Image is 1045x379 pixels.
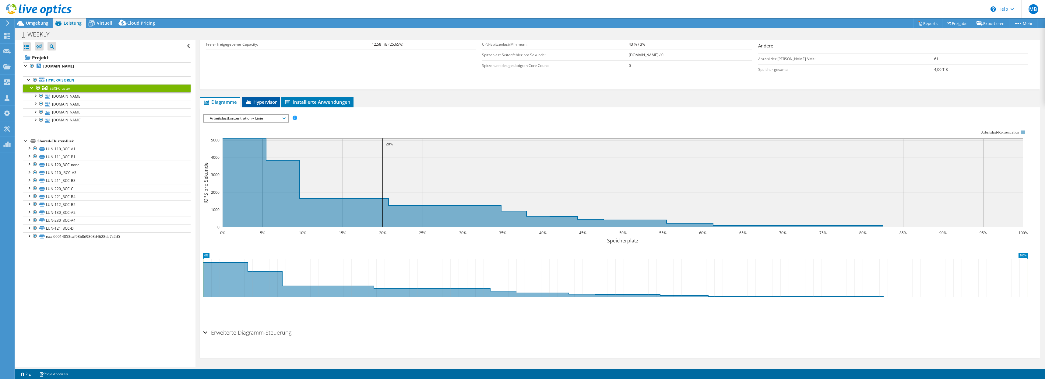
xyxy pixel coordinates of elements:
[220,230,225,235] text: 0%
[23,232,191,240] a: naa.60014053caf98b8d9808d4628da7c2d5
[23,161,191,169] a: LUN-120_BCC-none
[16,370,35,378] a: 2
[1029,4,1038,14] span: MB
[299,230,306,235] text: 10%
[211,190,220,195] text: 2000
[64,20,82,26] span: Leistung
[942,19,972,28] a: Freigabe
[23,153,191,161] a: LUN-111_BCC-B1
[499,230,506,235] text: 35%
[284,99,350,105] span: Installierte Anwendungen
[202,162,209,203] text: IOPS pro Sekunde
[990,6,996,12] svg: \n
[23,62,191,70] a: [DOMAIN_NAME]
[779,230,786,235] text: 70%
[539,230,547,235] text: 40%
[23,108,191,116] a: [DOMAIN_NAME]
[482,60,629,71] td: Spitzenlast des gesättigten Core Count:
[211,172,220,177] text: 3000
[619,230,627,235] text: 50%
[972,19,1009,28] a: Exportieren
[217,224,220,230] text: 0
[23,169,191,177] a: LUN-210_ BCC-A3
[482,50,629,60] td: Spitzenlast-Seitenfehler pro Sekunde:
[758,42,1028,50] h3: Andere
[939,230,947,235] text: 90%
[607,237,639,244] text: Speicherplatz
[245,99,277,105] span: Hypervisor
[819,230,827,235] text: 75%
[934,67,948,72] b: 4,00 TiB
[23,224,191,232] a: LUN-121_BCC-D
[629,63,631,68] b: 0
[739,230,747,235] text: 65%
[211,137,220,143] text: 5000
[23,92,191,100] a: [DOMAIN_NAME]
[23,84,191,92] a: ESXi-Cluster
[980,230,987,235] text: 95%
[758,54,934,64] td: Anzahl der [PERSON_NAME]-VMs:
[699,230,706,235] text: 60%
[37,137,191,145] div: Shared-Cluster-Disk
[23,116,191,124] a: [DOMAIN_NAME]
[1018,230,1028,235] text: 100%
[35,370,72,378] a: Projektnotizen
[579,230,586,235] text: 45%
[482,39,629,50] td: CPU-Spitzenlast/Minimum:
[859,230,867,235] text: 80%
[23,76,191,84] a: Hypervisoren
[23,193,191,200] a: LUN-221_BCC-B4
[211,155,220,160] text: 4000
[23,185,191,193] a: LUN-220_BCC-C
[43,64,74,69] b: [DOMAIN_NAME]
[206,39,372,50] td: Freier freigegebener Capacity:
[26,20,48,26] span: Umgebung
[207,115,285,122] span: Arbeitslastkonzentration – Linie
[899,230,907,235] text: 85%
[260,230,265,235] text: 5%
[23,53,191,62] a: Projekt
[419,230,426,235] text: 25%
[23,217,191,224] a: LUN-230_BCC-A4
[934,56,938,61] b: 61
[23,209,191,217] a: LUN-130_BCC-A2
[629,42,645,47] b: 43 % / 3%
[1009,19,1037,28] a: Mehr
[379,230,386,235] text: 20%
[97,20,112,26] span: Virtuell
[203,326,291,339] h2: Erweiterte Diagramm-Steuerung
[758,64,934,75] td: Speicher gesamt:
[23,100,191,108] a: [DOMAIN_NAME]
[127,20,155,26] span: Cloud Pricing
[50,86,70,91] span: ESXi-Cluster
[23,145,191,153] a: LUN-110_BCC-A1
[459,230,466,235] text: 30%
[913,19,942,28] a: Reports
[23,177,191,185] a: LUN-211_BCC-B3
[372,42,403,47] b: 12,58 TiB (25,65%)
[23,200,191,208] a: LUN-112_BCC-B2
[629,52,663,57] b: [DOMAIN_NAME] / 0
[981,130,1019,134] text: Arbeitslast-Konzentration
[339,230,346,235] text: 15%
[20,31,59,38] h1: JJ-WEEKLY
[386,141,393,147] text: 20%
[659,230,667,235] text: 55%
[211,207,220,212] text: 1000
[203,99,237,105] span: Diagramme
